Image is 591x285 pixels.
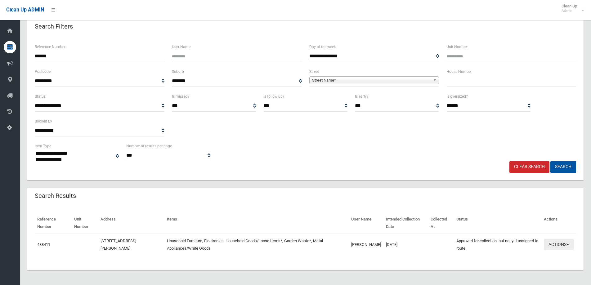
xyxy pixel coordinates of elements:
[558,4,583,13] span: Clean Up
[172,68,184,75] label: Suburb
[454,234,541,255] td: Approved for collection, but not yet assigned to route
[509,161,549,173] a: Clear Search
[98,212,165,234] th: Address
[35,143,51,149] label: Item Type
[446,68,472,75] label: House Number
[27,20,80,33] header: Search Filters
[35,93,46,100] label: Status
[550,161,576,173] button: Search
[263,93,284,100] label: Is follow up?
[6,7,44,13] span: Clean Up ADMIN
[446,93,468,100] label: Is oversized?
[172,43,190,50] label: User Name
[37,242,50,247] a: 488411
[562,8,577,13] small: Admin
[454,212,541,234] th: Status
[72,212,98,234] th: Unit Number
[309,43,336,50] label: Day of the week
[164,234,349,255] td: Household Furniture, Electronics, Household Goods/Loose Items*, Garden Waste*, Metal Appliances/W...
[383,212,428,234] th: Intended Collection Date
[349,212,383,234] th: User Name
[541,212,576,234] th: Actions
[35,118,52,125] label: Booked By
[312,77,431,84] span: Street Name*
[35,43,65,50] label: Reference Number
[172,93,190,100] label: Is missed?
[349,234,383,255] td: [PERSON_NAME]
[35,212,72,234] th: Reference Number
[101,238,136,251] a: [STREET_ADDRESS][PERSON_NAME]
[126,143,172,149] label: Number of results per page
[355,93,369,100] label: Is early?
[309,68,319,75] label: Street
[446,43,468,50] label: Unit Number
[544,239,574,250] button: Actions
[35,68,51,75] label: Postcode
[383,234,428,255] td: [DATE]
[164,212,349,234] th: Items
[27,190,83,202] header: Search Results
[428,212,454,234] th: Collected At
